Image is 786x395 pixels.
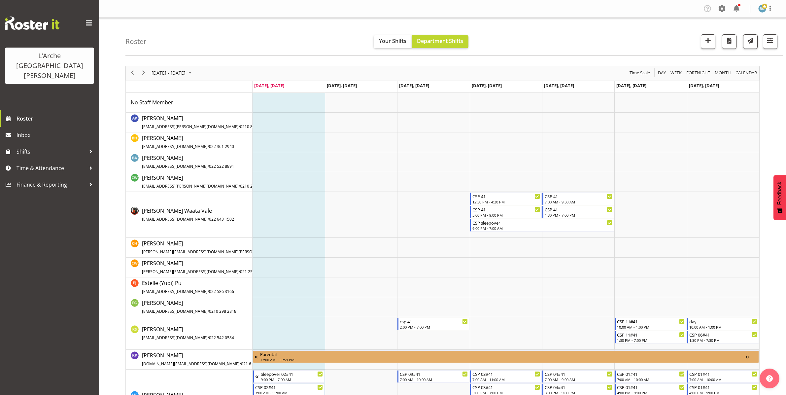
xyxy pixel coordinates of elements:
[142,260,265,275] span: [PERSON_NAME]
[142,299,236,314] span: [PERSON_NAME]
[209,335,234,341] span: 022 542 0584
[142,163,208,169] span: [EMAIL_ADDRESS][DOMAIN_NAME]
[209,289,234,294] span: 022 586 3166
[714,69,732,77] button: Timeline Month
[545,377,612,382] div: 7:00 AM - 9:00 AM
[617,371,685,377] div: CSP 01#41
[5,17,59,30] img: Rosterit website logo
[689,377,757,382] div: 7:00 AM - 10:00 AM
[689,83,719,89] span: [DATE], [DATE]
[687,331,759,343] div: Kalpana Sapkota"s event - CSP 06#41 Begin From Sunday, September 14, 2025 at 1:30:00 PM GMT+12:00...
[542,206,614,218] div: Cherri Waata Vale"s event - CSP 41 Begin From Friday, September 12, 2025 at 1:30:00 PM GMT+12:00 ...
[470,206,542,218] div: Cherri Waata Vale"s event - CSP 41 Begin From Thursday, September 11, 2025 at 5:00:00 PM GMT+12:0...
[400,318,467,325] div: csp 41
[142,124,239,129] span: [EMAIL_ADDRESS][PERSON_NAME][DOMAIN_NAME]
[616,83,646,89] span: [DATE], [DATE]
[400,324,467,330] div: 2:00 PM - 7:00 PM
[379,37,406,45] span: Your Shifts
[17,180,86,190] span: Finance & Reporting
[417,37,463,45] span: Department Shifts
[126,277,253,297] td: Estelle (Yuqi) Pu resource
[472,384,540,390] div: CSP 03#41
[126,93,253,113] td: No Staff Member resource
[142,183,239,189] span: [EMAIL_ADDRESS][PERSON_NAME][DOMAIN_NAME]
[617,318,685,325] div: CSP 11#41
[142,134,234,150] span: [PERSON_NAME]
[617,331,685,338] div: CSP 11#41
[142,115,267,130] span: [PERSON_NAME]
[142,216,208,222] span: [EMAIL_ADDRESS][DOMAIN_NAME]
[470,219,614,232] div: Cherri Waata Vale"s event - CSP sleepover Begin From Thursday, September 11, 2025 at 9:00:00 PM G...
[142,326,234,341] span: [PERSON_NAME]
[687,370,759,383] div: Melissa Fry"s event - CSP 01#41 Begin From Sunday, September 14, 2025 at 7:00:00 AM GMT+12:00 End...
[617,324,685,330] div: 10:00 AM - 1:00 PM
[208,335,209,341] span: /
[617,377,685,382] div: 7:00 AM - 10:00 AM
[685,69,711,77] button: Fortnight
[722,34,736,49] button: Download a PDF of the roster according to the set date range.
[126,172,253,192] td: Caitlin Wood resource
[209,144,234,149] span: 022 361 2940
[142,174,267,189] span: [PERSON_NAME]
[714,69,732,77] span: Month
[142,351,264,367] a: [PERSON_NAME][DOMAIN_NAME][EMAIL_ADDRESS][DOMAIN_NAME]/021 618 124
[472,377,540,382] div: 7:00 AM - 11:00 AM
[142,325,234,341] a: [PERSON_NAME][EMAIL_ADDRESS][DOMAIN_NAME]/022 542 0584
[545,193,612,199] div: CSP 41
[400,371,467,377] div: CSP 09#41
[240,269,265,274] span: 021 251 8963
[689,318,757,325] div: day
[617,384,685,390] div: CSP 01#41
[735,69,758,77] span: calendar
[472,212,540,218] div: 5:00 PM - 9:00 PM
[131,99,173,106] span: No Staff Member
[240,183,267,189] span: 0210 258 6795
[472,371,540,377] div: CSP 03#41
[327,83,357,89] span: [DATE], [DATE]
[689,331,757,338] div: CSP 06#41
[687,318,759,330] div: Kalpana Sapkota"s event - day Begin From Sunday, September 14, 2025 at 10:00:00 AM GMT+12:00 Ends...
[777,182,783,205] span: Feedback
[472,199,540,204] div: 12:30 PM - 4:30 PM
[131,98,173,106] a: No Staff Member
[128,69,137,77] button: Previous
[126,192,253,238] td: Cherri Waata Vale resource
[261,377,323,382] div: 9:00 PM - 7:00 AM
[686,69,711,77] span: Fortnight
[374,35,412,48] button: Your Shifts
[615,331,686,343] div: Kalpana Sapkota"s event - CSP 11#41 Begin From Saturday, September 13, 2025 at 1:30:00 PM GMT+12:...
[629,69,651,77] button: Time Scale
[735,69,758,77] button: Month
[542,193,614,205] div: Cherri Waata Vale"s event - CSP 41 Begin From Friday, September 12, 2025 at 7:00:00 AM GMT+12:00 ...
[142,239,296,255] a: [PERSON_NAME][PERSON_NAME][EMAIL_ADDRESS][DOMAIN_NAME][PERSON_NAME]
[126,297,253,317] td: Faustina Gaensicke resource
[239,183,240,189] span: /
[254,83,284,89] span: [DATE], [DATE]
[545,206,612,213] div: CSP 41
[241,361,264,367] span: 021 618 124
[125,38,147,45] h4: Roster
[142,249,270,255] span: [PERSON_NAME][EMAIL_ADDRESS][DOMAIN_NAME][PERSON_NAME]
[139,69,148,77] button: Next
[743,34,758,49] button: Send a list of all shifts for the selected filtered period to all rostered employees.
[208,163,209,169] span: /
[545,212,612,218] div: 1:30 PM - 7:00 PM
[657,69,667,77] button: Timeline Day
[209,163,234,169] span: 022 522 8891
[126,238,253,258] td: Christopher Hill resource
[17,114,96,124] span: Roster
[544,83,574,89] span: [DATE], [DATE]
[142,154,234,169] span: [PERSON_NAME]
[126,317,253,350] td: Kalpana Sapkota resource
[260,357,746,362] div: 12:00 AM - 11:59 PM
[142,144,208,149] span: [EMAIL_ADDRESS][DOMAIN_NAME]
[17,147,86,157] span: Shifts
[400,377,467,382] div: 7:00 AM - 10:00 AM
[126,258,253,277] td: Cindy Walters resource
[126,350,253,370] td: Krishnaben Patel resource
[209,308,236,314] span: 0210 298 2818
[470,193,542,205] div: Cherri Waata Vale"s event - CSP 41 Begin From Thursday, September 11, 2025 at 12:30:00 PM GMT+12:...
[142,154,234,170] a: [PERSON_NAME][EMAIL_ADDRESS][DOMAIN_NAME]/022 522 8891
[657,69,666,77] span: Day
[758,5,766,13] img: robin-buch3407.jpg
